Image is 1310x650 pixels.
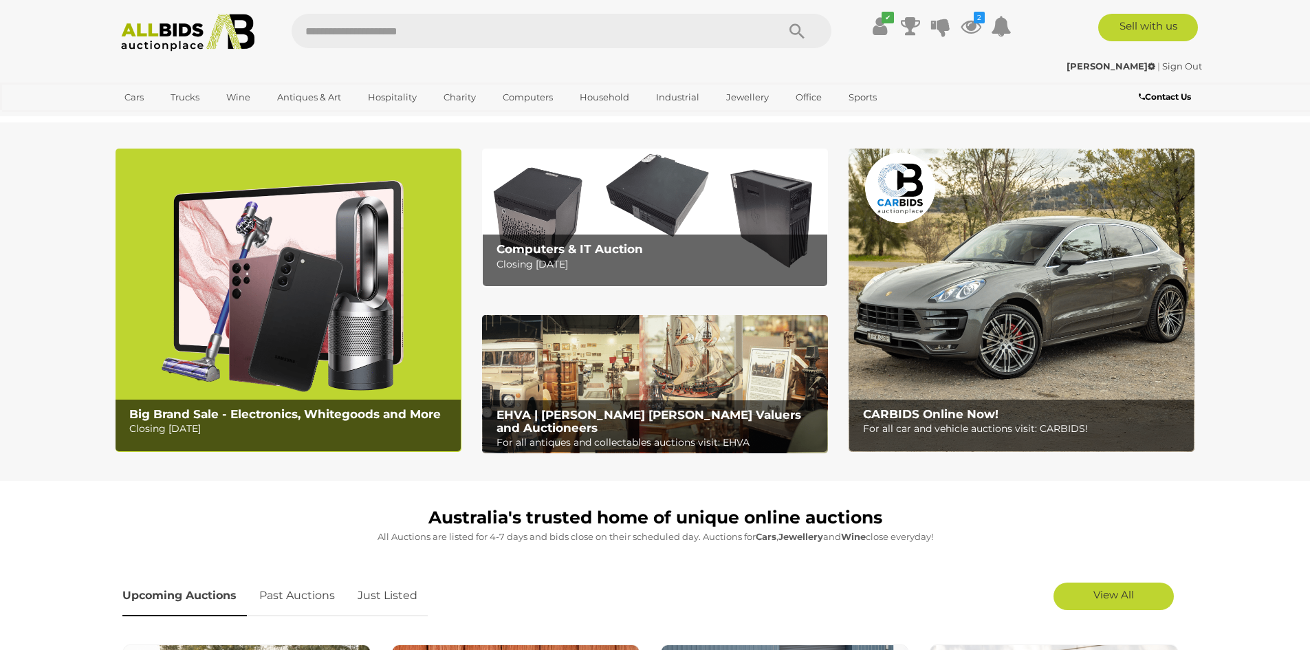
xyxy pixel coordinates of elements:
[1093,588,1134,601] span: View All
[496,242,643,256] b: Computers & IT Auction
[870,14,891,39] a: ✔
[496,408,801,435] b: EHVA | [PERSON_NAME] [PERSON_NAME] Valuers and Auctioneers
[717,86,778,109] a: Jewellery
[482,315,828,454] a: EHVA | Evans Hastings Valuers and Auctioneers EHVA | [PERSON_NAME] [PERSON_NAME] Valuers and Auct...
[763,14,831,48] button: Search
[482,149,828,287] a: Computers & IT Auction Computers & IT Auction Closing [DATE]
[217,86,259,109] a: Wine
[482,315,828,454] img: EHVA | Evans Hastings Valuers and Auctioneers
[129,420,453,437] p: Closing [DATE]
[571,86,638,109] a: Household
[1067,61,1155,72] strong: [PERSON_NAME]
[268,86,350,109] a: Antiques & Art
[116,86,153,109] a: Cars
[882,12,894,23] i: ✔
[162,86,208,109] a: Trucks
[849,149,1194,452] a: CARBIDS Online Now! CARBIDS Online Now! For all car and vehicle auctions visit: CARBIDS!
[961,14,981,39] a: 2
[122,508,1188,528] h1: Australia's trusted home of unique online auctions
[116,149,461,452] img: Big Brand Sale - Electronics, Whitegoods and More
[787,86,831,109] a: Office
[494,86,562,109] a: Computers
[435,86,485,109] a: Charity
[496,434,820,451] p: For all antiques and collectables auctions visit: EHVA
[647,86,708,109] a: Industrial
[116,109,231,131] a: [GEOGRAPHIC_DATA]
[863,407,998,421] b: CARBIDS Online Now!
[974,12,985,23] i: 2
[849,149,1194,452] img: CARBIDS Online Now!
[840,86,886,109] a: Sports
[756,531,776,542] strong: Cars
[359,86,426,109] a: Hospitality
[482,149,828,287] img: Computers & IT Auction
[122,529,1188,545] p: All Auctions are listed for 4-7 days and bids close on their scheduled day. Auctions for , and cl...
[129,407,441,421] b: Big Brand Sale - Electronics, Whitegoods and More
[863,420,1187,437] p: For all car and vehicle auctions visit: CARBIDS!
[1098,14,1198,41] a: Sell with us
[841,531,866,542] strong: Wine
[113,14,263,52] img: Allbids.com.au
[496,256,820,273] p: Closing [DATE]
[1157,61,1160,72] span: |
[778,531,823,542] strong: Jewellery
[249,576,345,616] a: Past Auctions
[1054,583,1174,610] a: View All
[122,576,247,616] a: Upcoming Auctions
[1139,91,1191,102] b: Contact Us
[116,149,461,452] a: Big Brand Sale - Electronics, Whitegoods and More Big Brand Sale - Electronics, Whitegoods and Mo...
[1162,61,1202,72] a: Sign Out
[1067,61,1157,72] a: [PERSON_NAME]
[1139,89,1194,105] a: Contact Us
[347,576,428,616] a: Just Listed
